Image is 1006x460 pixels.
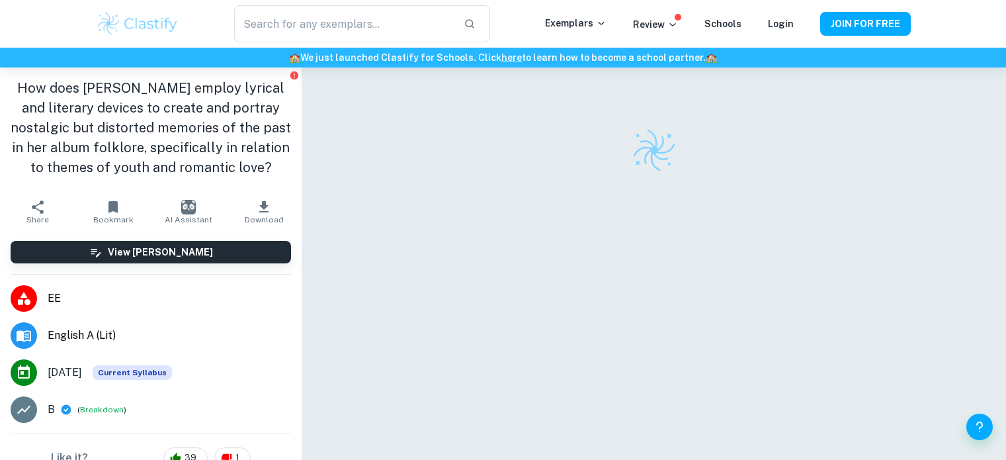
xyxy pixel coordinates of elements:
span: EE [48,291,291,306]
p: B [48,402,55,418]
img: AI Assistant [181,200,196,214]
img: Clastify logo [631,127,677,173]
p: Review [633,17,678,32]
button: Breakdown [80,404,124,416]
span: Bookmark [93,215,134,224]
a: Login [768,19,794,29]
h1: How does [PERSON_NAME] employ lyrical and literary devices to create and portray nostalgic but di... [11,78,291,177]
p: Exemplars [545,16,607,30]
span: ( ) [77,404,126,416]
a: Schools [704,19,741,29]
button: Report issue [289,70,299,80]
h6: We just launched Clastify for Schools. Click to learn how to become a school partner. [3,50,1003,65]
span: English A (Lit) [48,328,291,344]
button: Bookmark [75,193,151,230]
img: Clastify logo [96,11,180,37]
h6: View [PERSON_NAME] [108,245,213,259]
button: View [PERSON_NAME] [11,241,291,263]
span: Download [245,215,284,224]
button: Help and Feedback [966,414,993,440]
span: AI Assistant [165,215,212,224]
span: Current Syllabus [93,365,172,380]
a: here [501,52,522,63]
input: Search for any exemplars... [234,5,452,42]
span: 🏫 [706,52,717,63]
button: Download [226,193,302,230]
span: 🏫 [289,52,300,63]
button: AI Assistant [151,193,226,230]
span: Share [26,215,49,224]
span: [DATE] [48,365,82,381]
button: JOIN FOR FREE [820,12,911,36]
div: This exemplar is based on the current syllabus. Feel free to refer to it for inspiration/ideas wh... [93,365,172,380]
